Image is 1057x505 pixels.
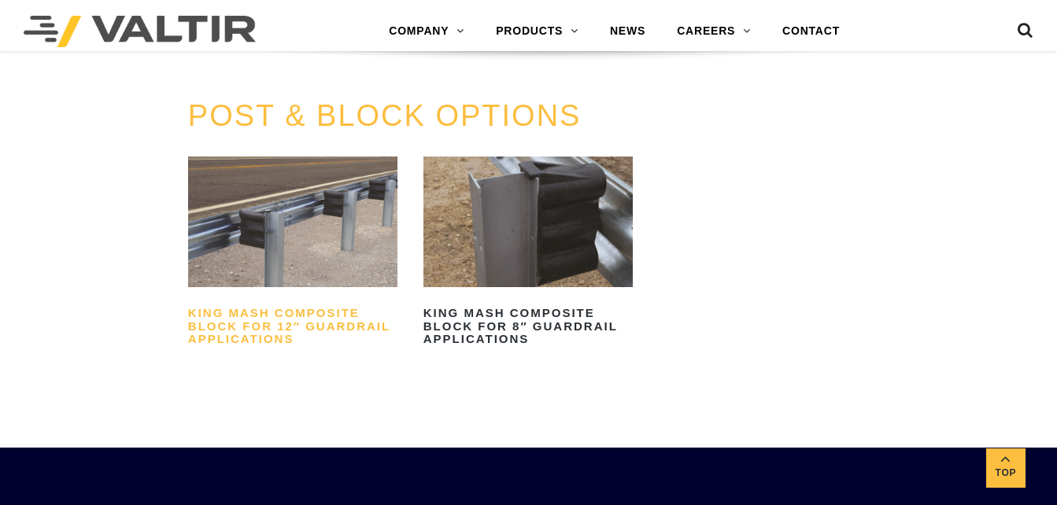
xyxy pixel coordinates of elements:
a: POST & BLOCK OPTIONS [188,99,582,132]
h2: King MASH Composite Block for 8″ Guardrail Applications [423,301,633,352]
a: CAREERS [661,16,767,47]
a: King MASH Composite Block for 12″ Guardrail Applications [188,157,397,352]
a: NEWS [594,16,661,47]
a: Top [986,448,1026,488]
a: CONTACT [767,16,856,47]
a: COMPANY [373,16,480,47]
h2: King MASH Composite Block for 12″ Guardrail Applications [188,301,397,352]
img: Valtir [24,16,256,47]
a: King MASH Composite Block for 8″ Guardrail Applications [423,157,633,352]
a: PRODUCTS [480,16,594,47]
span: Top [986,464,1026,482]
